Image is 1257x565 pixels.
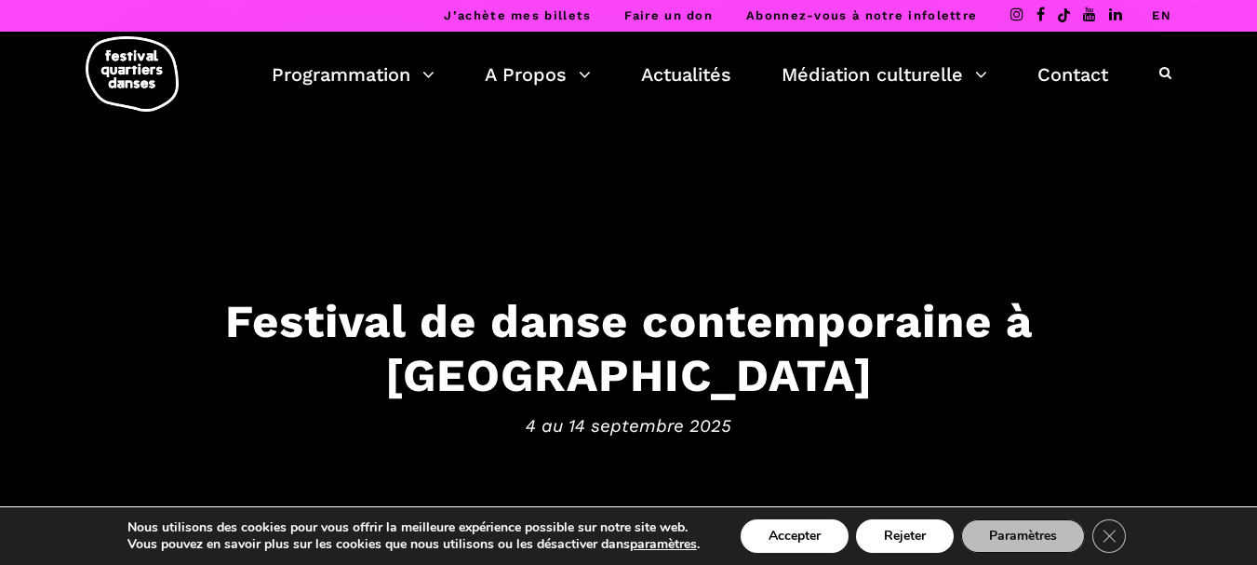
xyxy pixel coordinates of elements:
[444,8,591,22] a: J’achète mes billets
[630,536,697,553] button: paramètres
[856,519,954,553] button: Rejeter
[1152,8,1171,22] a: EN
[782,59,987,90] a: Médiation culturelle
[86,36,179,112] img: logo-fqd-med
[624,8,713,22] a: Faire un don
[1037,59,1108,90] a: Contact
[1092,519,1126,553] button: Close GDPR Cookie Banner
[272,59,435,90] a: Programmation
[485,59,591,90] a: A Propos
[52,412,1206,440] span: 4 au 14 septembre 2025
[127,536,700,553] p: Vous pouvez en savoir plus sur les cookies que nous utilisons ou les désactiver dans .
[961,519,1085,553] button: Paramètres
[641,59,731,90] a: Actualités
[52,293,1206,403] h3: Festival de danse contemporaine à [GEOGRAPHIC_DATA]
[741,519,849,553] button: Accepter
[127,519,700,536] p: Nous utilisons des cookies pour vous offrir la meilleure expérience possible sur notre site web.
[746,8,977,22] a: Abonnez-vous à notre infolettre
